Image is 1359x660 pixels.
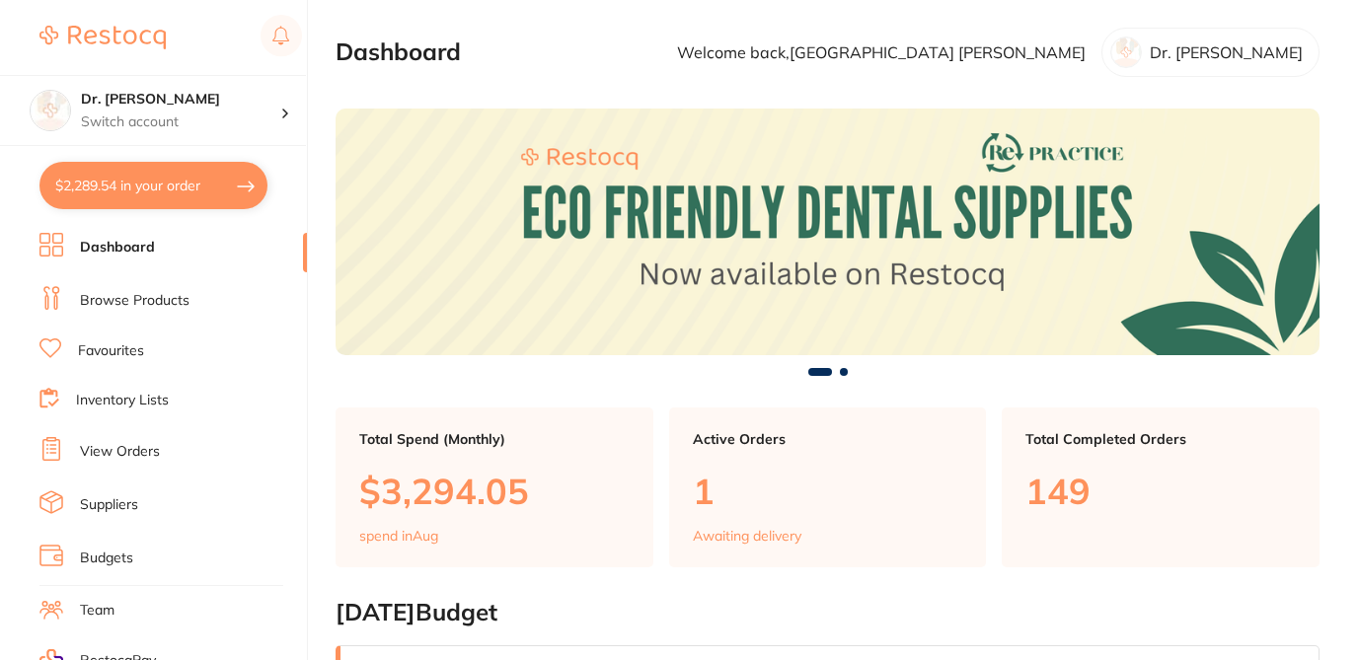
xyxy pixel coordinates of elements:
a: Suppliers [80,495,138,515]
p: Dr. [PERSON_NAME] [1150,43,1303,61]
h4: Dr. Kim Carr [81,90,280,110]
p: Switch account [81,112,280,132]
p: Total Spend (Monthly) [359,431,630,447]
p: Awaiting delivery [693,528,801,544]
p: $3,294.05 [359,471,630,511]
h2: [DATE] Budget [336,599,1320,626]
p: 149 [1025,471,1296,511]
a: View Orders [80,442,160,462]
a: Restocq Logo [39,15,166,60]
a: Budgets [80,549,133,568]
a: Team [80,601,114,621]
button: $2,289.54 in your order [39,162,267,209]
p: 1 [693,471,963,511]
img: Dr. Kim Carr [31,91,70,130]
p: Active Orders [693,431,963,447]
img: Dashboard [336,109,1320,354]
p: spend in Aug [359,528,438,544]
a: Browse Products [80,291,189,311]
a: Active Orders1Awaiting delivery [669,407,987,567]
a: Inventory Lists [76,391,169,410]
p: Welcome back, [GEOGRAPHIC_DATA] [PERSON_NAME] [677,43,1086,61]
p: Total Completed Orders [1025,431,1296,447]
a: Total Spend (Monthly)$3,294.05spend inAug [336,407,653,567]
a: Total Completed Orders149 [1002,407,1320,567]
h2: Dashboard [336,38,461,66]
a: Favourites [78,341,144,361]
a: Dashboard [80,238,155,257]
img: Restocq Logo [39,26,166,49]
